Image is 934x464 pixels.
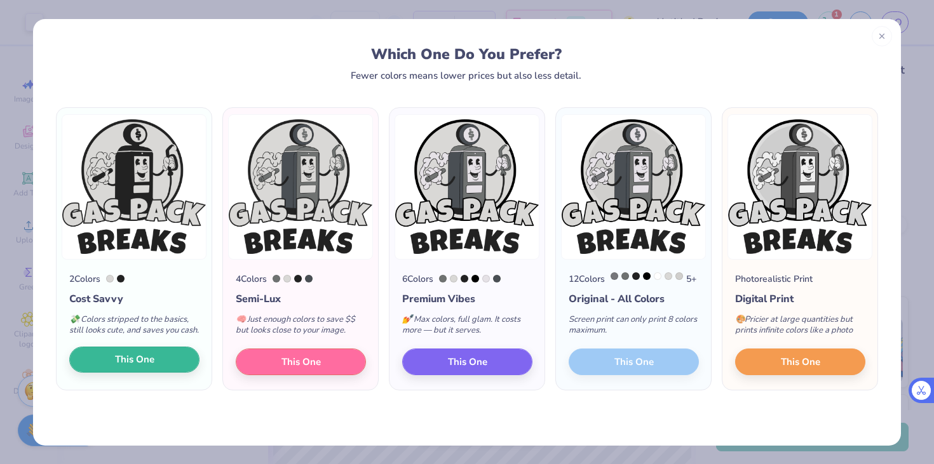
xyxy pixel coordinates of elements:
[621,272,629,280] div: 424 C
[236,291,366,307] div: Semi-Lux
[461,275,468,282] div: Neutral Black C
[69,272,100,286] div: 2 Colors
[665,272,672,280] div: Cool Gray 1 C
[402,291,532,307] div: Premium Vibes
[643,272,651,280] div: Black
[448,354,487,369] span: This One
[395,114,539,260] img: 6 color option
[611,272,618,280] div: Cool Gray 9 C
[735,291,865,307] div: Digital Print
[632,272,640,280] div: Neutral Black C
[569,291,699,307] div: Original - All Colors
[236,272,267,286] div: 4 Colors
[69,314,79,325] span: 💸
[236,314,246,325] span: 🧠
[781,354,820,369] span: This One
[68,46,865,63] div: Which One Do You Prefer?
[62,114,206,260] img: 2 color option
[69,347,200,373] button: This One
[402,307,532,348] div: Max colors, full glam. It costs more — but it serves.
[402,348,532,375] button: This One
[236,307,366,348] div: Just enough colors to save $$ but looks close to your image.
[69,307,200,348] div: Colors stripped to the basics, still looks cute, and saves you cash.
[654,272,661,280] div: White
[450,275,457,282] div: Cool Gray 1 C
[351,70,581,81] div: Fewer colors means lower prices but also less detail.
[402,314,412,325] span: 💅
[236,348,366,375] button: This One
[675,272,683,280] div: Cool Gray 2 C
[493,275,501,282] div: 7540 C
[735,314,745,325] span: 🎨
[117,275,125,282] div: Neutral Black C
[402,272,433,286] div: 6 Colors
[611,272,696,286] div: 5 +
[69,291,200,307] div: Cost Savvy
[735,307,865,348] div: Pricier at large quantities but prints infinite colors like a photo
[561,114,706,260] img: 12 color option
[283,275,291,282] div: Cool Gray 1 C
[281,354,321,369] span: This One
[294,275,302,282] div: Neutral Black C
[439,275,447,282] div: 424 C
[228,114,373,260] img: 4 color option
[735,272,813,286] div: Photorealistic Print
[471,275,479,282] div: Black
[305,275,313,282] div: 7540 C
[273,275,280,282] div: 424 C
[728,114,872,260] img: Photorealistic preview
[106,275,114,282] div: Cool Gray 1 C
[735,348,865,375] button: This One
[569,307,699,348] div: Screen print can only print 8 colors maximum.
[569,272,605,286] div: 12 Colors
[482,275,490,282] div: 663 C
[115,352,154,367] span: This One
